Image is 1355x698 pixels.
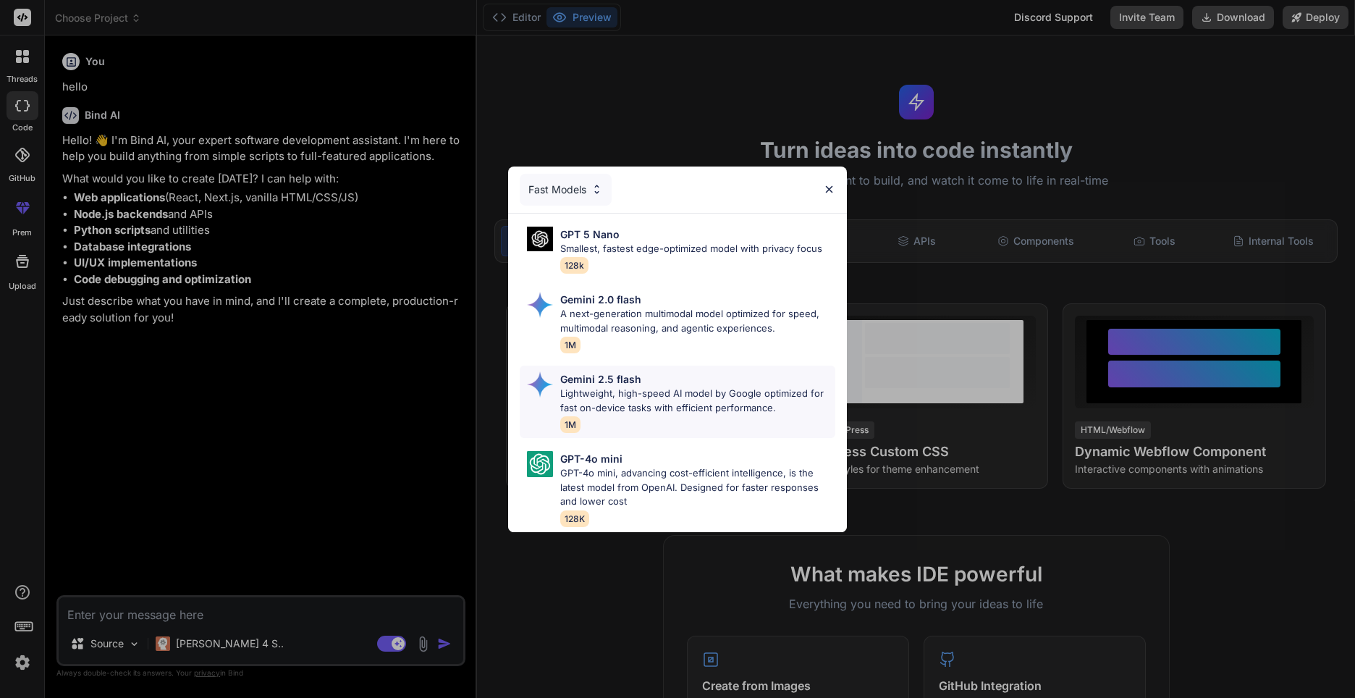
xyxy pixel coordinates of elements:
[591,183,603,195] img: Pick Models
[560,387,835,415] p: Lightweight, high-speed AI model by Google optimized for fast on-device tasks with efficient perf...
[520,174,612,206] div: Fast Models
[823,183,835,195] img: close
[560,227,620,242] p: GPT 5 Nano
[560,510,589,527] span: 128K
[560,257,588,274] span: 128k
[560,307,835,335] p: A next-generation multimodal model optimized for speed, multimodal reasoning, and agentic experie...
[560,292,641,307] p: Gemini 2.0 flash
[560,416,581,433] span: 1M
[560,337,581,353] span: 1M
[527,227,553,252] img: Pick Models
[527,451,553,477] img: Pick Models
[560,451,622,466] p: GPT-4o mini
[527,292,553,318] img: Pick Models
[560,242,822,256] p: Smallest, fastest edge-optimized model with privacy focus
[560,466,835,509] p: GPT-4o mini, advancing cost-efficient intelligence, is the latest model from OpenAI. Designed for...
[527,371,553,398] img: Pick Models
[560,371,641,387] p: Gemini 2.5 flash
